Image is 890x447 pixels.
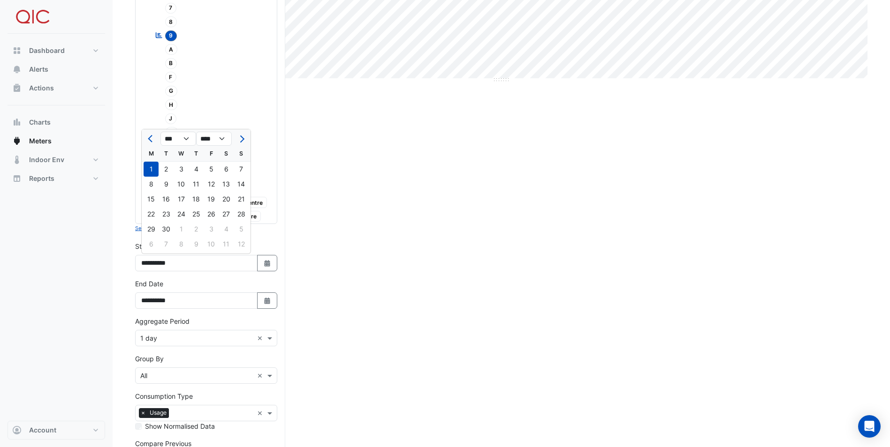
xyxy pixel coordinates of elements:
[219,177,234,192] div: Saturday, April 13, 2024
[165,99,178,110] span: H
[145,131,157,146] button: Previous month
[174,237,189,252] div: Wednesday, May 8, 2024
[236,131,247,146] button: Next month
[144,146,159,161] div: M
[263,297,272,305] fa-icon: Select Date
[189,177,204,192] div: Thursday, April 11, 2024
[159,237,174,252] div: Tuesday, May 7, 2024
[159,207,174,222] div: Tuesday, April 23, 2024
[234,222,249,237] div: 5
[204,177,219,192] div: 12
[219,177,234,192] div: 13
[189,207,204,222] div: 25
[29,118,51,127] span: Charts
[165,86,178,97] span: G
[135,391,193,401] label: Consumption Type
[144,177,159,192] div: Monday, April 8, 2024
[219,207,234,222] div: Saturday, April 27, 2024
[144,222,159,237] div: 29
[165,72,177,82] span: F
[174,222,189,237] div: Wednesday, May 1, 2024
[174,207,189,222] div: Wednesday, April 24, 2024
[174,192,189,207] div: Wednesday, April 17, 2024
[189,237,204,252] div: Thursday, May 9, 2024
[204,146,219,161] div: F
[11,7,53,26] img: Company Logo
[165,127,179,138] span: M
[159,162,174,177] div: 2
[189,222,204,237] div: Thursday, May 2, 2024
[29,155,64,164] span: Indoor Env
[12,65,22,74] app-icon: Alerts
[234,177,249,192] div: 14
[234,177,249,192] div: Sunday, April 14, 2024
[159,162,174,177] div: Tuesday, April 2, 2024
[174,222,189,237] div: 1
[204,222,219,237] div: Friday, May 3, 2024
[234,222,249,237] div: Sunday, May 5, 2024
[29,46,65,55] span: Dashboard
[234,192,249,207] div: 21
[159,237,174,252] div: 7
[204,177,219,192] div: Friday, April 12, 2024
[135,354,164,364] label: Group By
[219,192,234,207] div: 20
[189,192,204,207] div: Thursday, April 18, 2024
[165,30,177,41] span: 9
[257,333,265,343] span: Clear
[135,316,190,326] label: Aggregate Period
[8,113,105,132] button: Charts
[155,31,163,39] fa-icon: Reportable
[189,237,204,252] div: 9
[135,279,163,289] label: End Date
[234,237,249,252] div: Sunday, May 12, 2024
[29,136,52,146] span: Meters
[174,177,189,192] div: Wednesday, April 10, 2024
[189,146,204,161] div: T
[204,162,219,177] div: Friday, April 5, 2024
[219,162,234,177] div: 6
[165,113,177,124] span: J
[8,169,105,188] button: Reports
[144,237,159,252] div: 6
[219,162,234,177] div: Saturday, April 6, 2024
[234,237,249,252] div: 12
[29,83,54,93] span: Actions
[147,408,169,417] span: Usage
[257,371,265,380] span: Clear
[135,241,167,251] label: Start Date
[174,146,189,161] div: W
[174,207,189,222] div: 24
[8,150,105,169] button: Indoor Env
[159,177,174,192] div: Tuesday, April 9, 2024
[159,177,174,192] div: 9
[219,207,234,222] div: 27
[219,237,234,252] div: Saturday, May 11, 2024
[204,222,219,237] div: 3
[858,415,881,438] div: Open Intercom Messenger
[196,132,232,146] select: Select year
[219,237,234,252] div: 11
[219,222,234,237] div: Saturday, May 4, 2024
[204,237,219,252] div: Friday, May 10, 2024
[8,41,105,60] button: Dashboard
[189,207,204,222] div: Thursday, April 25, 2024
[189,177,204,192] div: 11
[174,162,189,177] div: 3
[189,162,204,177] div: Thursday, April 4, 2024
[144,222,159,237] div: Monday, April 29, 2024
[159,146,174,161] div: T
[12,46,22,55] app-icon: Dashboard
[204,192,219,207] div: 19
[144,162,159,177] div: 1
[234,162,249,177] div: Sunday, April 7, 2024
[165,44,178,55] span: A
[8,79,105,97] button: Actions
[135,225,178,231] small: Select Reportable
[219,146,234,161] div: S
[8,132,105,150] button: Meters
[12,155,22,164] app-icon: Indoor Env
[234,146,249,161] div: S
[204,207,219,222] div: 26
[204,192,219,207] div: Friday, April 19, 2024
